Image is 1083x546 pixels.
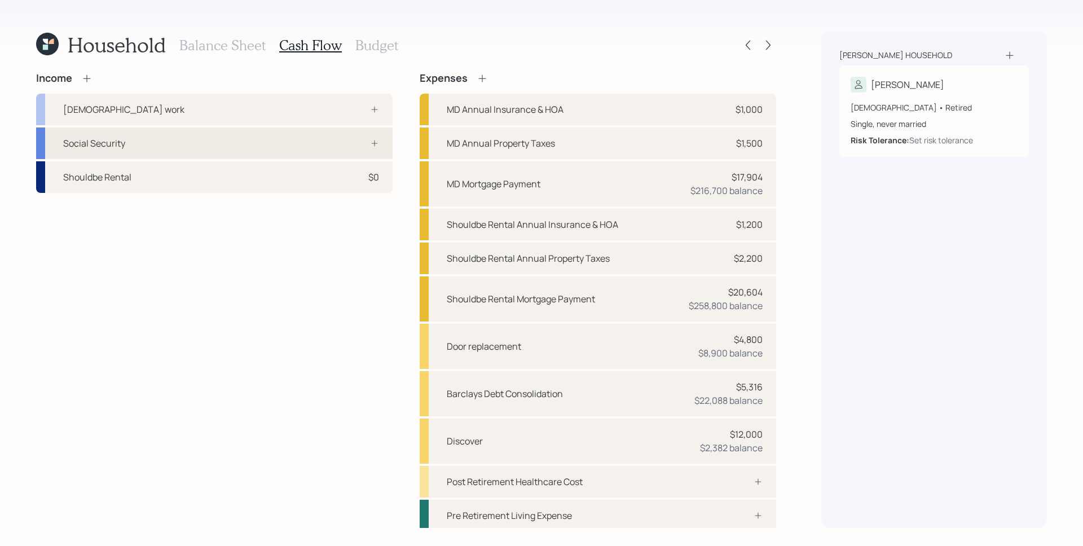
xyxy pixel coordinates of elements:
[279,37,342,54] h3: Cash Flow
[36,72,72,85] h4: Income
[447,252,610,265] div: Shouldbe Rental Annual Property Taxes
[871,78,944,91] div: [PERSON_NAME]
[694,394,763,407] div: $22,088 balance
[734,333,763,346] div: $4,800
[447,434,483,448] div: Discover
[447,387,563,400] div: Barclays Debt Consolidation
[851,135,909,146] b: Risk Tolerance:
[690,184,763,197] div: $216,700 balance
[447,475,583,488] div: Post Retirement Healthcare Cost
[732,170,763,184] div: $17,904
[736,103,763,116] div: $1,000
[728,285,763,299] div: $20,604
[447,509,572,522] div: Pre Retirement Living Expense
[447,340,521,353] div: Door replacement
[851,102,1018,113] div: [DEMOGRAPHIC_DATA] • Retired
[420,72,468,85] h4: Expenses
[447,136,555,150] div: MD Annual Property Taxes
[700,441,763,455] div: $2,382 balance
[736,380,763,394] div: $5,316
[447,177,540,191] div: MD Mortgage Payment
[734,252,763,265] div: $2,200
[368,170,379,184] div: $0
[179,37,266,54] h3: Balance Sheet
[909,134,973,146] div: Set risk tolerance
[730,428,763,441] div: $12,000
[736,136,763,150] div: $1,500
[447,292,595,306] div: Shouldbe Rental Mortgage Payment
[851,118,1018,130] div: Single, never married
[736,218,763,231] div: $1,200
[447,103,563,116] div: MD Annual Insurance & HOA
[355,37,398,54] h3: Budget
[689,299,763,312] div: $258,800 balance
[698,346,763,360] div: $8,900 balance
[68,33,166,57] h1: Household
[447,218,618,231] div: Shouldbe Rental Annual Insurance & HOA
[839,50,952,61] div: [PERSON_NAME] household
[63,103,184,116] div: [DEMOGRAPHIC_DATA] work
[63,136,125,150] div: Social Security
[63,170,131,184] div: Shouldbe Rental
